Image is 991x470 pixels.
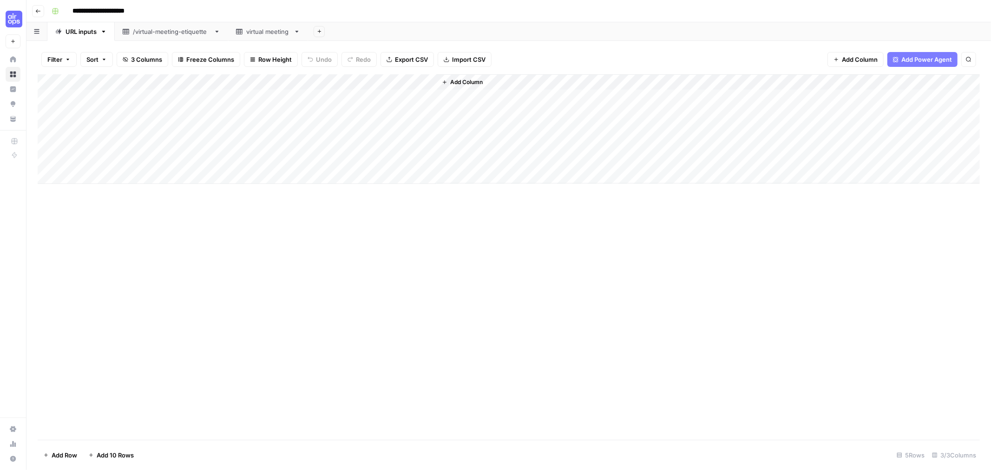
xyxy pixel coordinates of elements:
[356,55,371,64] span: Redo
[172,52,240,67] button: Freeze Columns
[97,450,134,460] span: Add 10 Rows
[258,55,292,64] span: Row Height
[6,451,20,466] button: Help + Support
[6,82,20,97] a: Insights
[47,22,115,41] a: URL inputs
[246,27,290,36] div: virtual meeting
[341,52,377,67] button: Redo
[450,78,483,86] span: Add Column
[6,437,20,451] a: Usage
[6,7,20,31] button: Workspace: September Cohort
[395,55,428,64] span: Export CSV
[6,52,20,67] a: Home
[228,22,308,41] a: virtual meeting
[6,422,20,437] a: Settings
[117,52,168,67] button: 3 Columns
[6,97,20,111] a: Opportunities
[52,450,77,460] span: Add Row
[131,55,162,64] span: 3 Columns
[66,27,97,36] div: URL inputs
[381,52,434,67] button: Export CSV
[893,448,928,463] div: 5 Rows
[6,11,22,27] img: September Cohort Logo
[316,55,332,64] span: Undo
[928,448,980,463] div: 3/3 Columns
[901,55,952,64] span: Add Power Agent
[827,52,884,67] button: Add Column
[38,448,83,463] button: Add Row
[80,52,113,67] button: Sort
[244,52,298,67] button: Row Height
[6,67,20,82] a: Browse
[86,55,98,64] span: Sort
[6,111,20,126] a: Your Data
[47,55,62,64] span: Filter
[115,22,228,41] a: /virtual-meeting-etiquette
[452,55,486,64] span: Import CSV
[186,55,234,64] span: Freeze Columns
[438,52,492,67] button: Import CSV
[842,55,878,64] span: Add Column
[83,448,139,463] button: Add 10 Rows
[438,76,486,88] button: Add Column
[41,52,77,67] button: Filter
[302,52,338,67] button: Undo
[887,52,958,67] button: Add Power Agent
[133,27,210,36] div: /virtual-meeting-etiquette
